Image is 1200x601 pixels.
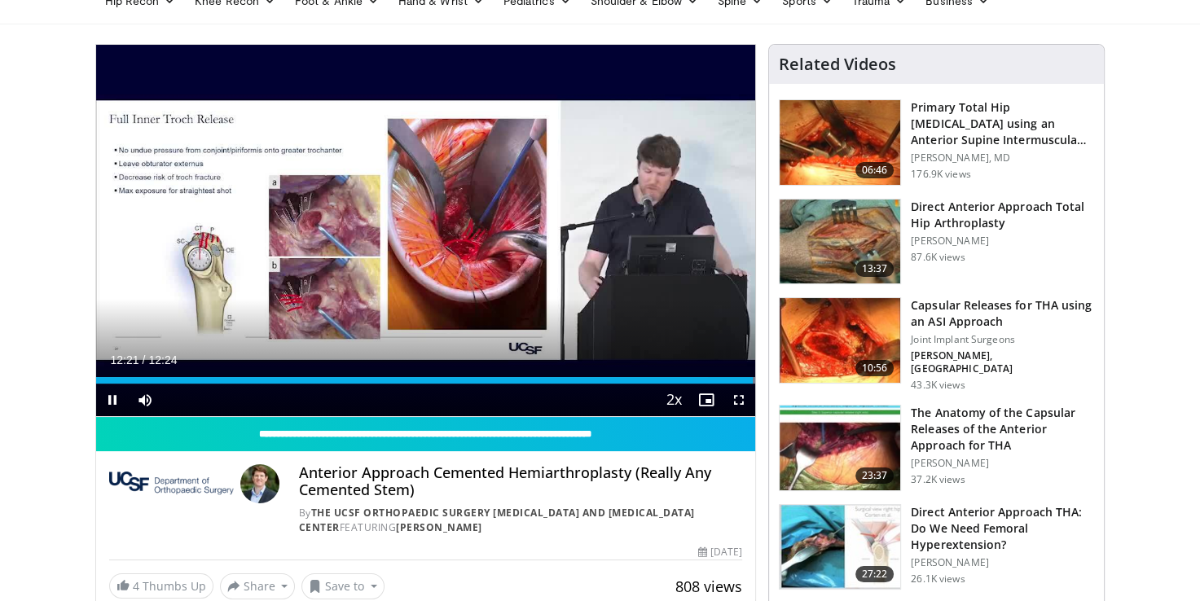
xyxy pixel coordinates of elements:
[779,297,1094,392] a: 10:56 Capsular Releases for THA using an ASI Approach Joint Implant Surgeons [PERSON_NAME], [GEOG...
[779,504,1094,590] a: 27:22 Direct Anterior Approach THA: Do We Need Femoral Hyperextension? [PERSON_NAME] 26.1K views
[109,464,234,503] img: The UCSF Orthopaedic Surgery Arthritis and Joint Replacement Center
[780,505,900,590] img: 9VMYaPmPCVvj9dCH4xMDoxOjB1O8AjAz_1.150x105_q85_crop-smart_upscale.jpg
[657,384,690,416] button: Playback Rate
[779,199,1094,285] a: 13:37 Direct Anterior Approach Total Hip Arthroplasty [PERSON_NAME] 87.6K views
[855,566,895,582] span: 27:22
[911,99,1094,148] h3: Primary Total Hip [MEDICAL_DATA] using an Anterior Supine Intermuscula…
[96,45,756,417] video-js: Video Player
[779,55,896,74] h4: Related Videos
[911,235,1094,248] p: [PERSON_NAME]
[299,506,695,534] a: The UCSF Orthopaedic Surgery [MEDICAL_DATA] and [MEDICAL_DATA] Center
[675,577,742,596] span: 808 views
[143,353,146,366] span: /
[911,333,1094,346] p: Joint Implant Surgeons
[109,573,213,599] a: 4 Thumbs Up
[780,406,900,490] img: c4ab79f4-af1a-4690-87a6-21f275021fd0.150x105_q85_crop-smart_upscale.jpg
[690,384,723,416] button: Enable picture-in-picture mode
[911,405,1094,454] h3: The Anatomy of the Capsular Releases of the Anterior Approach for THA
[148,353,177,366] span: 12:24
[911,379,965,392] p: 43.3K views
[299,464,742,499] h4: Anterior Approach Cemented Hemiarthroplasty (Really Any Cemented Stem)
[911,473,965,486] p: 37.2K views
[698,545,742,559] div: [DATE]
[911,251,965,264] p: 87.6K views
[780,100,900,185] img: 263423_3.png.150x105_q85_crop-smart_upscale.jpg
[911,504,1094,553] h3: Direct Anterior Approach THA: Do We Need Femoral Hyperextension?
[911,297,1094,330] h3: Capsular Releases for THA using an ASI Approach
[911,572,965,586] p: 26.1K views
[111,353,139,366] span: 12:21
[240,464,279,503] img: Avatar
[855,467,895,484] span: 23:37
[723,384,755,416] button: Fullscreen
[96,377,756,384] div: Progress Bar
[911,199,1094,231] h3: Direct Anterior Approach Total Hip Arthroplasty
[855,162,895,178] span: 06:46
[129,384,161,416] button: Mute
[780,200,900,284] img: 294118_0000_1.png.150x105_q85_crop-smart_upscale.jpg
[779,99,1094,186] a: 06:46 Primary Total Hip [MEDICAL_DATA] using an Anterior Supine Intermuscula… [PERSON_NAME], MD 1...
[911,151,1094,165] p: [PERSON_NAME], MD
[780,298,900,383] img: 314571_3.png.150x105_q85_crop-smart_upscale.jpg
[911,556,1094,569] p: [PERSON_NAME]
[299,506,742,535] div: By FEATURING
[396,520,482,534] a: [PERSON_NAME]
[911,457,1094,470] p: [PERSON_NAME]
[911,349,1094,375] p: [PERSON_NAME], [GEOGRAPHIC_DATA]
[855,360,895,376] span: 10:56
[133,578,139,594] span: 4
[911,168,970,181] p: 176.9K views
[220,573,296,599] button: Share
[855,261,895,277] span: 13:37
[301,573,385,599] button: Save to
[779,405,1094,491] a: 23:37 The Anatomy of the Capsular Releases of the Anterior Approach for THA [PERSON_NAME] 37.2K v...
[96,384,129,416] button: Pause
